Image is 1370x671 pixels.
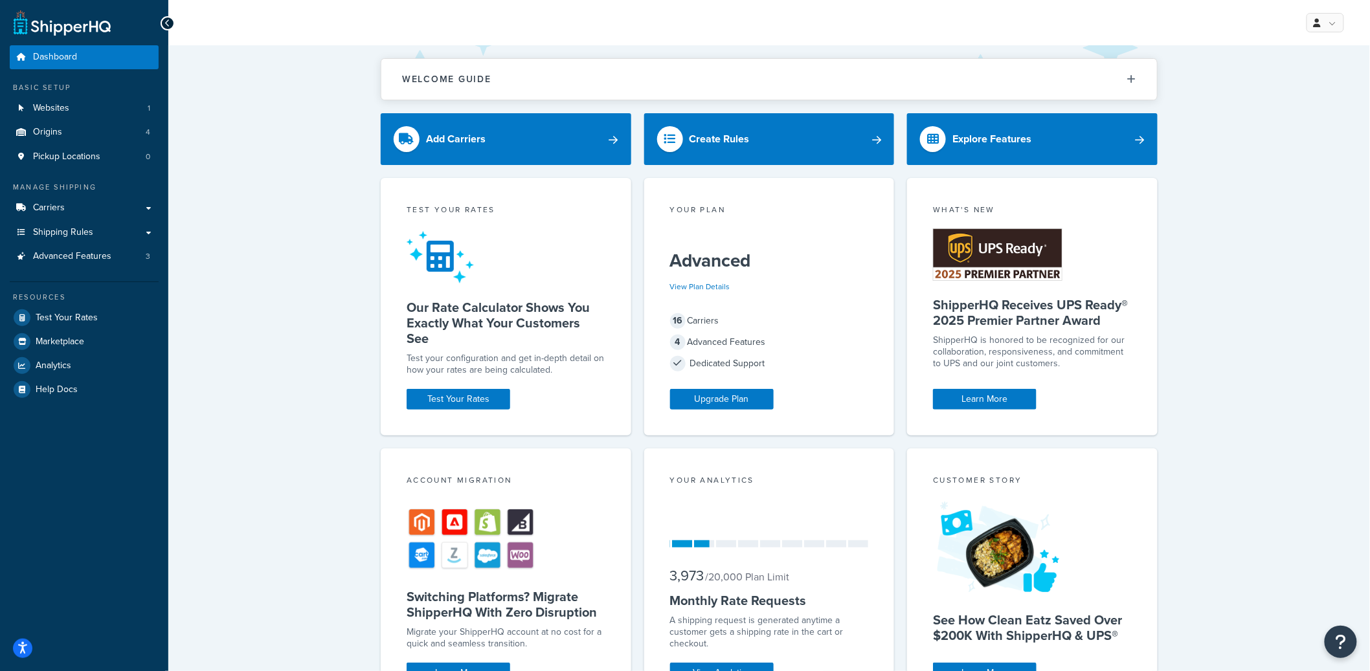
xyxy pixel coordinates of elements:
[670,313,686,329] span: 16
[33,52,77,63] span: Dashboard
[10,354,159,377] a: Analytics
[670,474,869,489] div: Your Analytics
[933,612,1132,643] h5: See How Clean Eatz Saved Over $200K With ShipperHQ & UPS®
[10,120,159,144] li: Origins
[407,300,605,346] h5: Our Rate Calculator Shows You Exactly What Your Customers See
[407,353,605,376] div: Test your configuration and get in-depth detail on how your rates are being calculated.
[10,378,159,401] a: Help Docs
[933,474,1132,489] div: Customer Story
[10,145,159,169] li: Pickup Locations
[407,626,605,650] div: Migrate your ShipperHQ account at no cost for a quick and seamless transition.
[670,281,730,292] a: View Plan Details
[10,245,159,269] li: Advanced Features
[1325,626,1357,658] button: Open Resource Center
[10,221,159,245] a: Shipping Rules
[36,336,84,347] span: Marketplace
[146,127,150,138] span: 4
[690,130,750,148] div: Create Rules
[10,306,159,329] a: Test Your Rates
[670,204,869,219] div: Your Plan
[426,130,486,148] div: Add Carriers
[10,182,159,193] div: Manage Shipping
[10,245,159,269] a: Advanced Features3
[670,333,869,351] div: Advanced Features
[10,96,159,120] a: Websites1
[33,251,111,262] span: Advanced Features
[670,335,686,350] span: 4
[10,196,159,220] a: Carriers
[407,389,510,410] a: Test Your Rates
[148,103,150,114] span: 1
[670,565,704,586] span: 3,973
[10,145,159,169] a: Pickup Locations0
[146,151,150,162] span: 0
[933,297,1132,328] h5: ShipperHQ Receives UPS Ready® 2025 Premier Partner Award
[670,593,869,608] h5: Monthly Rate Requests
[33,127,62,138] span: Origins
[407,589,605,620] h5: Switching Platforms? Migrate ShipperHQ With Zero Disruption
[670,615,869,650] div: A shipping request is generated anytime a customer gets a shipping rate in the cart or checkout.
[10,120,159,144] a: Origins4
[670,312,869,330] div: Carriers
[670,389,774,410] a: Upgrade Plan
[33,103,69,114] span: Websites
[10,82,159,93] div: Basic Setup
[381,59,1157,100] button: Welcome Guide
[36,384,78,395] span: Help Docs
[10,45,159,69] a: Dashboard
[407,474,605,489] div: Account Migration
[33,203,65,214] span: Carriers
[33,151,100,162] span: Pickup Locations
[933,389,1037,410] a: Learn More
[10,292,159,303] div: Resources
[146,251,150,262] span: 3
[381,113,631,165] a: Add Carriers
[33,227,93,238] span: Shipping Rules
[36,313,98,324] span: Test Your Rates
[36,360,71,371] span: Analytics
[10,96,159,120] li: Websites
[933,335,1132,369] p: ShipperHQ is honored to be recognized for our collaboration, responsiveness, and commitment to UP...
[10,330,159,353] a: Marketplace
[933,204,1132,219] div: What's New
[407,204,605,219] div: Test your rates
[670,355,869,373] div: Dedicated Support
[706,569,790,584] small: / 20,000 Plan Limit
[402,74,491,84] h2: Welcome Guide
[907,113,1158,165] a: Explore Features
[644,113,895,165] a: Create Rules
[952,130,1031,148] div: Explore Features
[670,250,869,271] h5: Advanced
